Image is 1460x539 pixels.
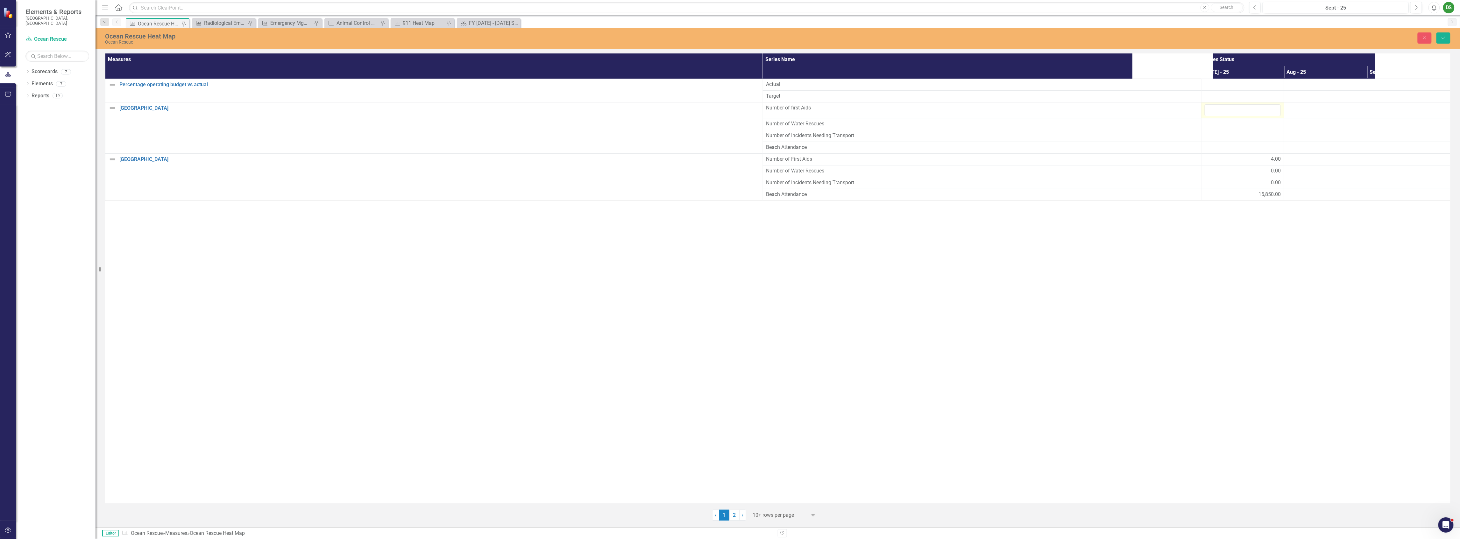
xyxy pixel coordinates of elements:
a: Scorecards [32,68,58,75]
small: [GEOGRAPHIC_DATA], [GEOGRAPHIC_DATA] [25,16,89,26]
a: Elements [32,80,53,87]
a: Reports [32,92,49,100]
span: Elements & Reports [25,8,89,16]
div: 7 [61,69,71,74]
a: Ocean Rescue [25,36,89,43]
div: 7 [56,81,66,87]
div: 19 [53,93,63,99]
img: ClearPoint Strategy [3,7,14,18]
iframe: Intercom live chat [1438,517,1454,533]
input: Search Below... [25,51,89,62]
